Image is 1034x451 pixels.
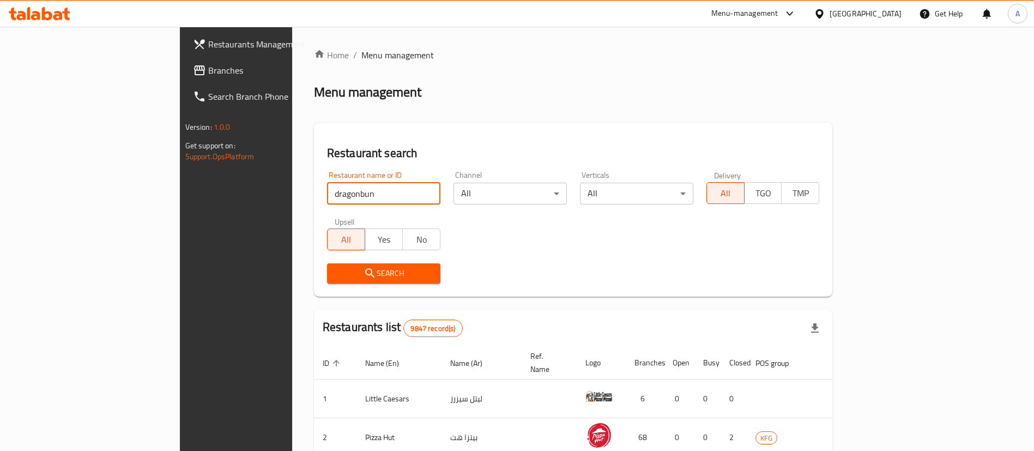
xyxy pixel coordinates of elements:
td: 0 [694,380,721,418]
button: All [327,228,365,250]
span: TMP [786,185,815,201]
span: Menu management [361,49,434,62]
a: Restaurants Management [184,31,353,57]
span: KFG [756,432,777,444]
span: Restaurants Management [208,38,344,51]
span: Ref. Name [530,350,564,376]
h2: Restaurants list [323,319,463,337]
span: No [407,232,436,248]
span: Branches [208,64,344,77]
span: Name (Ar) [450,357,497,370]
button: All [706,182,745,204]
th: Busy [694,346,721,380]
span: Yes [370,232,398,248]
nav: breadcrumb [314,49,833,62]
th: Branches [626,346,664,380]
span: All [332,232,361,248]
label: Delivery [714,171,741,179]
td: 0 [721,380,747,418]
td: Little Caesars [356,380,442,418]
span: ID [323,357,343,370]
div: All [580,183,693,205]
label: Upsell [335,218,355,225]
div: Export file [802,315,828,341]
div: All [453,183,567,205]
button: Yes [365,228,403,250]
span: A [1015,8,1020,20]
a: Branches [184,57,353,83]
span: All [711,185,740,201]
span: Search [336,267,432,280]
span: 1.0.0 [214,120,231,134]
div: Menu-management [711,7,778,20]
div: [GEOGRAPHIC_DATA] [830,8,902,20]
h2: Menu management [314,83,421,101]
img: Pizza Hut [585,422,613,449]
span: Get support on: [185,139,235,153]
span: Version: [185,120,212,134]
span: Name (En) [365,357,413,370]
input: Search for restaurant name or ID.. [327,183,440,205]
button: Search [327,263,440,284]
th: Open [664,346,694,380]
button: TMP [781,182,819,204]
span: TGO [749,185,778,201]
span: POS group [755,357,803,370]
span: 9847 record(s) [404,323,462,334]
td: 0 [664,380,694,418]
img: Little Caesars [585,383,613,410]
span: Search Branch Phone [208,90,344,103]
h2: Restaurant search [327,145,820,161]
div: Total records count [403,320,462,337]
a: Support.OpsPlatform [185,149,255,164]
th: Logo [577,346,626,380]
a: Search Branch Phone [184,83,353,110]
li: / [353,49,357,62]
button: TGO [744,182,782,204]
td: 6 [626,380,664,418]
th: Closed [721,346,747,380]
button: No [402,228,440,250]
td: ليتل سيزرز [442,380,522,418]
